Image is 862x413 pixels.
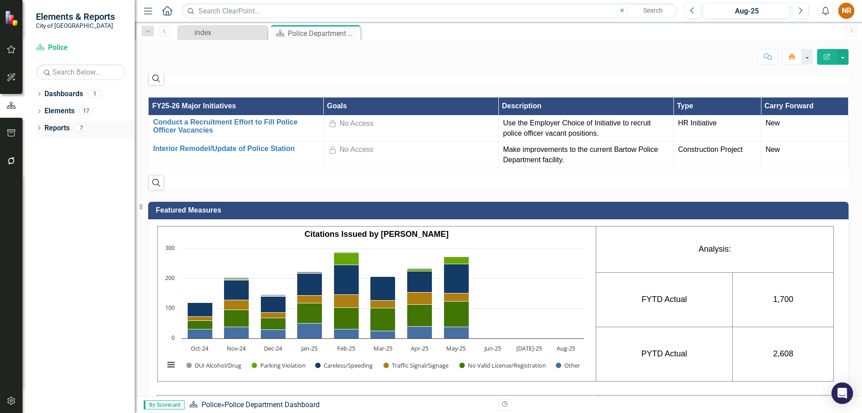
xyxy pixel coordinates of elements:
span: HR Initiative [678,119,717,127]
div: No Access [339,145,374,155]
text: 0 [172,333,175,342]
text: May-25 [446,344,466,352]
div: Open Intercom Messenger [831,382,853,404]
div: index [194,27,265,38]
text: Jan-25 [300,344,317,352]
button: Show Traffic Signal/Signage [383,361,449,369]
path: Nov-24, 5. DUI Alcohol/Drug. [224,278,249,280]
path: Jan-25, 50. Other. [297,324,322,339]
div: Police Department Dashboard [224,400,320,409]
path: Feb-25, 98. Careless/Speeding. [334,265,359,295]
path: Jan-25, 25. Traffic Signal/Signage. [297,296,322,303]
path: Dec-24, 55. Careless/Speeding. [261,297,286,313]
path: Feb-25, 72. No Valid License/Registration. [334,308,359,329]
text: Aug-25 [557,344,575,352]
path: Apr-25, 40. Other. [407,327,432,339]
td: FYTD Actual [596,272,733,327]
path: Apr-25, 71. Careless/Speeding. [407,271,432,293]
div: » [189,400,492,410]
td: 2,608 [733,327,834,381]
p: Use the Employer Choice of Initiative to recruit police officer vacant positions. [503,118,669,139]
text: Mar-25 [374,344,392,352]
path: Oct-24, 47. Careless/Speeding. [188,303,213,317]
path: Mar-25, 79. Careless/Speeding. [370,277,396,301]
a: Elements [44,106,75,116]
button: NR [838,3,854,19]
path: Dec-24, 40. No Valid License/Registration. [261,318,286,330]
div: 7 [74,124,88,132]
button: View chart menu, Chart [165,359,177,371]
td: Analysis: [596,226,834,273]
path: Feb-25, 31. Other. [334,329,359,339]
path: Apr-25, 7. Parking Violation. [407,269,432,271]
div: Police Department Dashboard [288,28,358,39]
path: Dec-24, 17. Traffic Signal/Signage. [261,313,286,318]
text: 100 [165,303,175,311]
path: Jan-25, 74. Careless/Speeding. [297,274,322,296]
td: Double-Click to Edit [673,142,761,168]
path: Apr-25, 3. DUI Alcohol/Drug. [407,268,432,269]
text: Apr-25 [411,344,428,352]
path: Nov-24, 38. Other. [224,327,249,339]
span: Elements & Reports [36,11,115,22]
button: Aug-25 [704,3,790,19]
g: Traffic Signal/Signage, bar series 4 of 6 with 11 bars. [188,249,567,321]
text: Nov-24 [227,344,246,352]
path: Nov-24, 4. Parking Violation. [224,280,249,280]
text: No Valid License/Registration [468,361,546,369]
path: May-25, 38. Other. [444,327,469,339]
text: [DATE]-25 [516,344,542,352]
div: 1 [88,90,102,98]
g: Parking Violation, bar series 2 of 6 with 11 bars. [188,249,567,303]
text: Feb-25 [337,344,355,352]
svg: Interactive chart [160,244,589,379]
path: Apr-25, 41. Traffic Signal/Signage. [407,293,432,305]
td: Double-Click to Edit [498,142,673,168]
span: Search [643,7,663,14]
g: No Valid License/Registration, bar series 5 of 6 with 11 bars. [188,249,567,331]
small: City of [GEOGRAPHIC_DATA] [36,22,115,29]
a: Conduct a Recruitment Effort to Fill Police Officer Vacancies [153,118,319,134]
a: Police [202,400,221,409]
strong: Citations Issued by [PERSON_NAME] [304,230,449,239]
text: Oct-24 [191,344,209,352]
td: PYTD Actual [596,327,733,381]
path: Apr-25, 73. No Valid License/Registration. [407,305,432,327]
path: May-25, 97. Careless/Speeding. [444,264,469,293]
td: 1,700 [733,272,834,327]
a: Police [36,43,126,53]
text: 300 [165,244,175,252]
a: Interior Remodel/Update of Police Station [153,145,319,153]
button: Search [630,4,675,17]
path: May-25, 27. Traffic Signal/Signage. [444,293,469,302]
span: New [765,119,780,127]
text: 200 [165,274,175,282]
text: Dec-24 [264,344,282,352]
button: Show No Valid License/Registration [459,361,546,369]
div: Aug-25 [707,6,787,17]
path: Oct-24, 14. Traffic Signal/Signage. [188,317,213,321]
g: Careless/Speeding, bar series 3 of 6 with 11 bars. [188,249,567,317]
a: index [180,27,265,38]
path: Feb-25, 3. DUI Alcohol/Drug. [334,252,359,253]
path: Feb-25, 44. Traffic Signal/Signage. [334,295,359,308]
button: Show DUI Alcohol/Drug [186,361,242,369]
button: Show Parking Violation [252,361,306,369]
path: Nov-24, 66. Careless/Speeding. [224,280,249,300]
path: Oct-24, 1. Parking Violation. [188,302,213,303]
path: Jan-25, 68. No Valid License/Registration. [297,303,322,324]
p: Make improvements to the current Bartow Police Department facility. [503,145,669,165]
span: Construction Project [678,146,743,153]
td: Double-Click to Edit [761,142,849,168]
div: 17 [79,107,93,115]
g: DUI Alcohol/Drug, bar series 1 of 6 with 11 bars. [188,249,566,302]
input: Search Below... [36,64,126,80]
a: Reports [44,123,70,133]
text: Jun-25 [484,344,501,352]
path: Mar-25, 26. Traffic Signal/Signage. [370,301,396,308]
button: Show Other [556,361,581,369]
path: Dec-24, 29. Other. [261,330,286,339]
path: Jan-25, 6. DUI Alcohol/Drug. [297,272,322,274]
path: Feb-25, 41. Parking Violation. [334,253,359,265]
